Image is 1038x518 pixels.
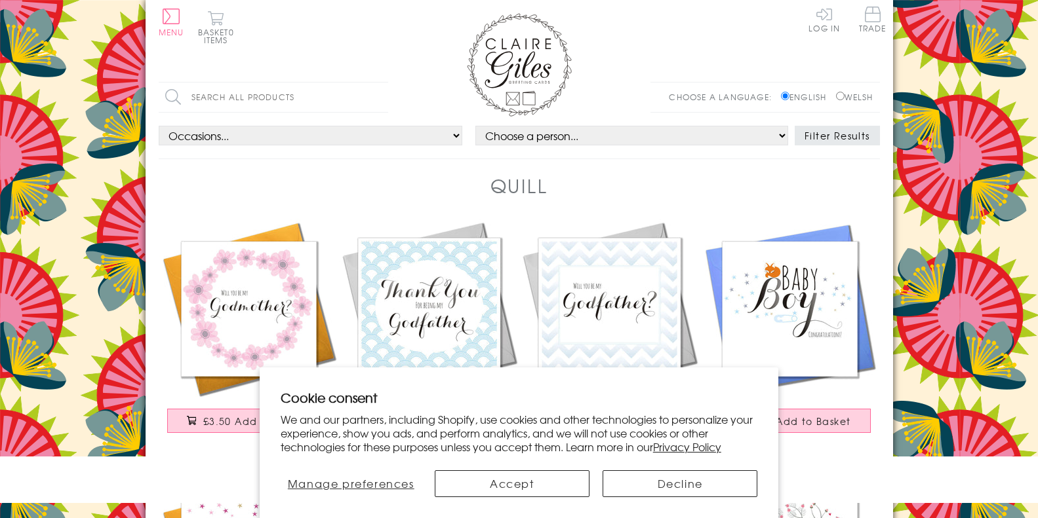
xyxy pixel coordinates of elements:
[859,7,887,35] a: Trade
[781,91,833,103] label: English
[159,83,388,112] input: Search all products
[339,219,519,446] a: Religious Occassions Card, Blue Circles, Thank You for being my Godfather £3.50 Add to Basket
[467,13,572,117] img: Claire Giles Greetings Cards
[700,219,880,446] a: Baby Card, Sleeping Fox, Baby Boy Congratulations £3.50 Add to Basket
[339,219,519,399] img: Religious Occassions Card, Blue Circles, Thank You for being my Godfather
[167,409,330,433] button: £3.50 Add to Basket
[281,388,758,407] h2: Cookie consent
[203,415,310,428] span: £3.50 Add to Basket
[288,475,414,491] span: Manage preferences
[198,10,234,44] button: Basket0 items
[781,92,789,100] input: English
[669,91,778,103] p: Choose a language:
[708,409,871,433] button: £3.50 Add to Basket
[519,219,700,399] img: Religious Occassions Card, Blue Stripes, Will you be my Godfather?
[281,470,422,497] button: Manage preferences
[159,219,339,399] img: Religious Occassions Card, Pink Flowers, Will you be my Godmother?
[204,26,234,46] span: 0 items
[490,172,548,199] h1: Quill
[653,439,721,454] a: Privacy Policy
[159,219,339,446] a: Religious Occassions Card, Pink Flowers, Will you be my Godmother? £3.50 Add to Basket
[159,9,184,36] button: Menu
[808,7,840,32] a: Log In
[435,470,589,497] button: Accept
[795,126,880,145] button: Filter Results
[836,92,845,100] input: Welsh
[859,7,887,32] span: Trade
[700,219,880,399] img: Baby Card, Sleeping Fox, Baby Boy Congratulations
[159,26,184,38] span: Menu
[375,83,388,112] input: Search
[603,470,757,497] button: Decline
[519,219,700,446] a: Religious Occassions Card, Blue Stripes, Will you be my Godfather? £3.50 Add to Basket
[281,413,758,453] p: We and our partners, including Shopify, use cookies and other technologies to personalize your ex...
[836,91,873,103] label: Welsh
[744,415,851,428] span: £3.50 Add to Basket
